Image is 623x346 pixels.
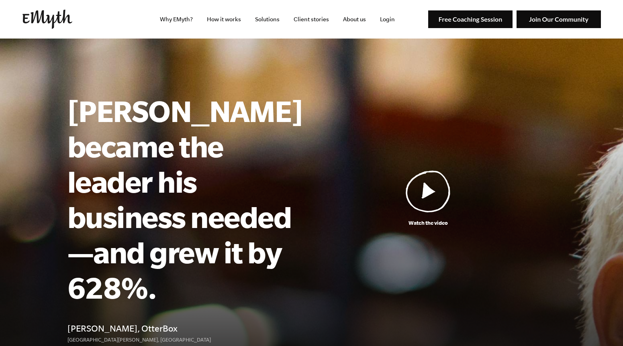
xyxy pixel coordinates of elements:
[300,219,556,227] p: Watch the video
[67,336,300,344] p: [GEOGRAPHIC_DATA][PERSON_NAME], [GEOGRAPHIC_DATA]
[22,10,72,29] img: EMyth
[67,321,300,336] h4: [PERSON_NAME], OtterBox
[428,10,513,28] img: Free Coaching Session
[300,170,556,227] a: Watch the video
[67,93,300,305] h1: [PERSON_NAME] became the leader his business needed—and grew it by 628%.
[517,10,601,28] img: Join Our Community
[406,170,451,212] img: Play Video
